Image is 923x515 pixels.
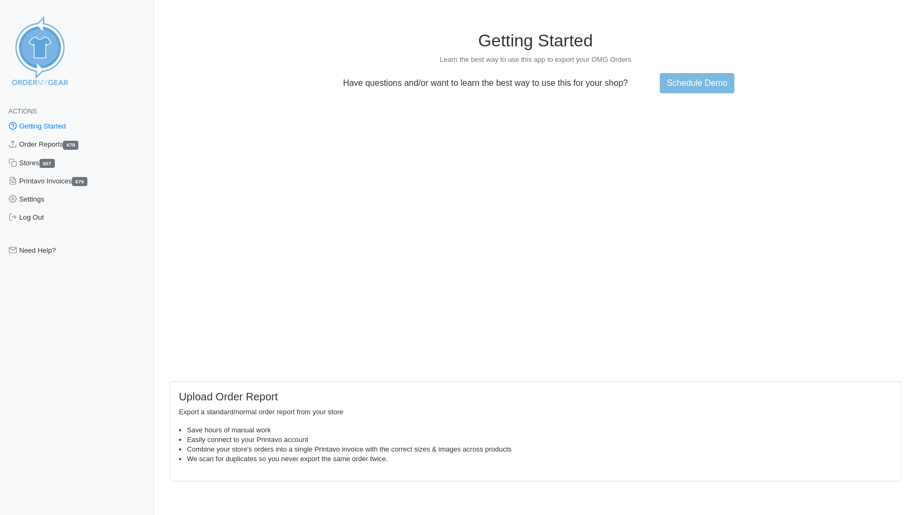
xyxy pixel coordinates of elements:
[9,108,37,115] span: Actions
[170,55,901,65] p: Learn the best way to use this app to export your OMG Orders
[187,445,892,454] li: Combine your store's orders into a single Printavo invoice with the correct sizes & images across...
[660,73,734,93] a: Schedule Demo
[187,425,892,435] li: Save hours of manual work
[337,78,635,88] p: Have questions and/or want to learn the best way to use this for your shop?
[170,30,901,51] h1: Getting Started
[63,141,78,150] span: 678
[179,407,892,417] p: Export a standard/normal order report from your store
[187,435,892,445] li: Easily connect to your Printavo account
[179,390,892,403] h5: Upload Order Report
[187,454,892,464] li: We scan for duplicates so you never export the same order twice.
[72,177,87,186] span: 676
[39,159,55,168] span: 507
